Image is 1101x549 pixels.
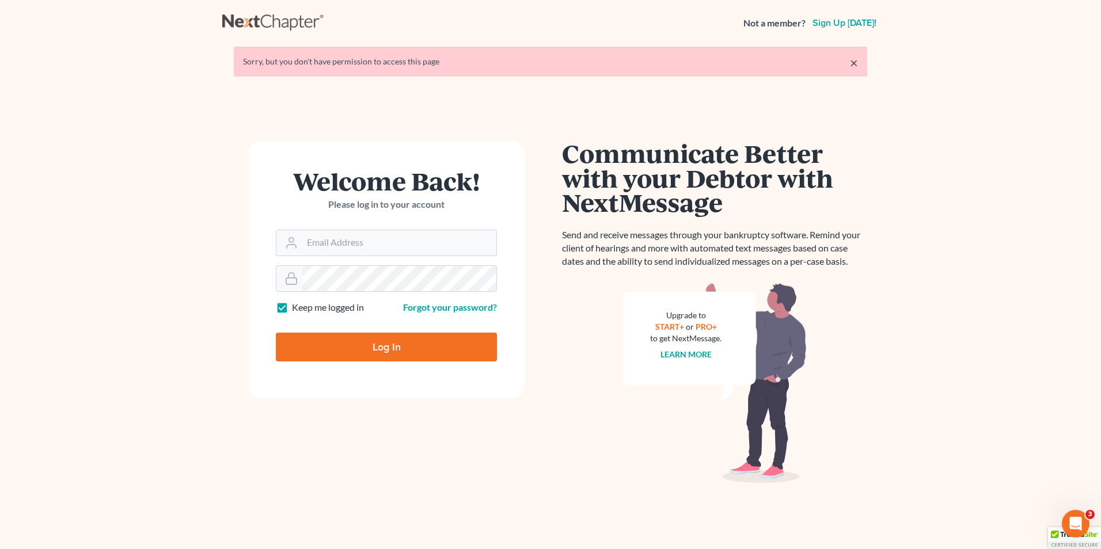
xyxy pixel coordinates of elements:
a: PRO+ [696,322,717,331]
p: Send and receive messages through your bankruptcy software. Remind your client of hearings and mo... [562,228,867,268]
div: TrustedSite Certified [1048,527,1101,549]
a: Forgot your password? [403,302,497,312]
strong: Not a member? [743,17,806,30]
a: START+ [655,322,684,331]
h1: Welcome Back! [276,169,497,193]
input: Log In [276,333,497,361]
p: Please log in to your account [276,198,497,211]
div: to get NextMessage. [650,333,722,344]
iframe: Intercom live chat [1062,510,1089,537]
span: 3 [1085,510,1095,519]
div: Sorry, but you don't have permission to access this page [243,56,858,67]
h1: Communicate Better with your Debtor with NextMessage [562,141,867,215]
a: × [850,56,858,70]
img: nextmessage_bg-59042aed3d76b12b5cd301f8e5b87938c9018125f34e5fa2b7a6b67550977c72.svg [622,282,807,483]
a: Sign up [DATE]! [810,18,879,28]
div: Upgrade to [650,310,722,321]
a: Learn more [660,349,712,359]
input: Email Address [302,230,496,256]
label: Keep me logged in [292,301,364,314]
span: or [686,322,694,331]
